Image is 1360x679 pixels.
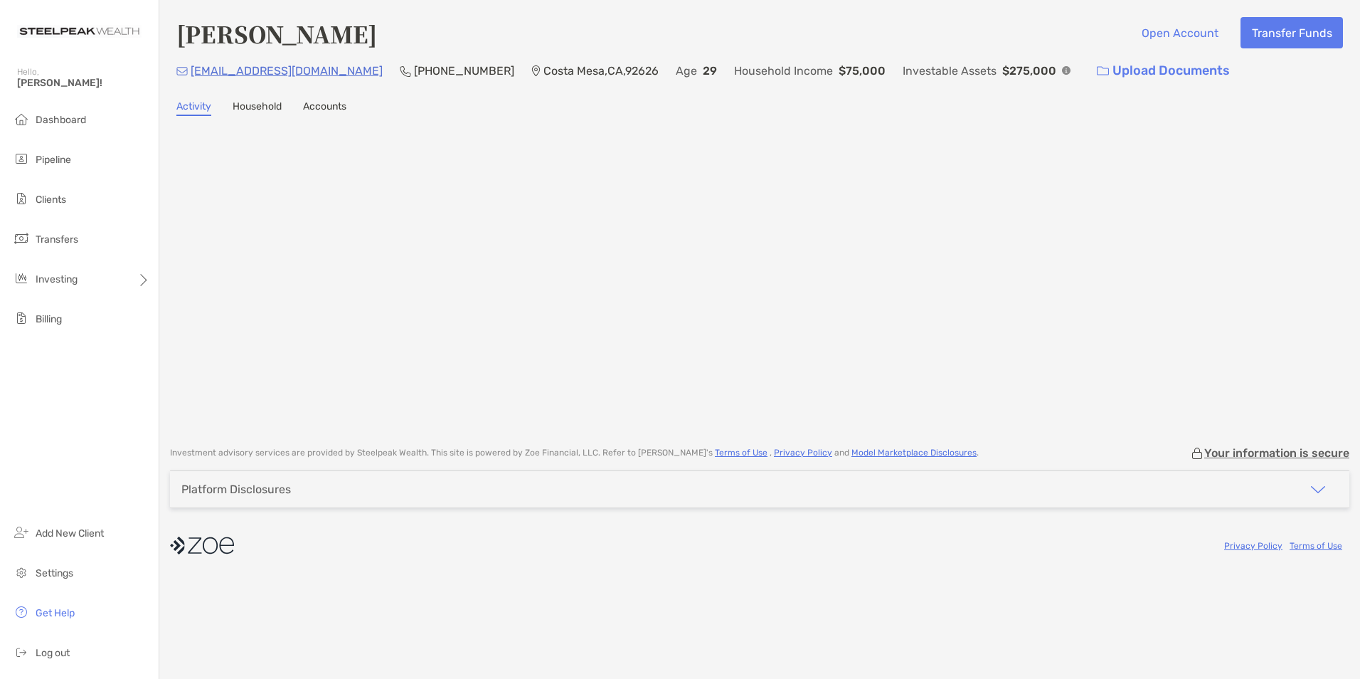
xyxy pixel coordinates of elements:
[36,273,78,285] span: Investing
[839,62,886,80] p: $75,000
[774,448,832,458] a: Privacy Policy
[17,6,142,57] img: Zoe Logo
[176,100,211,116] a: Activity
[181,483,291,496] div: Platform Disclosures
[1290,541,1342,551] a: Terms of Use
[170,530,234,562] img: company logo
[36,313,62,325] span: Billing
[1097,66,1109,76] img: button icon
[1224,541,1282,551] a: Privacy Policy
[1002,62,1056,80] p: $275,000
[170,448,979,458] p: Investment advisory services are provided by Steelpeak Wealth . This site is powered by Zoe Finan...
[13,230,30,247] img: transfers icon
[851,448,977,458] a: Model Marketplace Disclosures
[233,100,282,116] a: Household
[1204,446,1349,460] p: Your information is secure
[715,448,767,458] a: Terms of Use
[13,190,30,207] img: clients icon
[13,604,30,621] img: get-help icon
[676,62,697,80] p: Age
[1130,17,1229,48] button: Open Account
[13,270,30,287] img: investing icon
[176,17,377,50] h4: [PERSON_NAME]
[36,567,73,579] span: Settings
[903,62,997,80] p: Investable Assets
[400,65,411,77] img: Phone Icon
[36,607,75,619] span: Get Help
[543,62,659,80] p: Costa Mesa , CA , 92626
[17,77,150,89] span: [PERSON_NAME]!
[1088,56,1239,86] a: Upload Documents
[703,62,717,80] p: 29
[191,62,383,80] p: [EMAIL_ADDRESS][DOMAIN_NAME]
[1309,481,1327,498] img: icon arrow
[36,233,78,246] span: Transfers
[36,647,70,659] span: Log out
[13,524,30,541] img: add_new_client icon
[303,100,346,116] a: Accounts
[36,194,66,206] span: Clients
[13,110,30,127] img: dashboard icon
[1062,66,1071,75] img: Info Icon
[13,643,30,660] img: logout icon
[36,527,104,539] span: Add New Client
[13,564,30,581] img: settings icon
[176,67,188,75] img: Email Icon
[414,62,514,80] p: [PHONE_NUMBER]
[36,154,71,166] span: Pipeline
[36,114,86,126] span: Dashboard
[734,62,833,80] p: Household Income
[13,150,30,167] img: pipeline icon
[1241,17,1343,48] button: Transfer Funds
[13,310,30,327] img: billing icon
[531,65,541,77] img: Location Icon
